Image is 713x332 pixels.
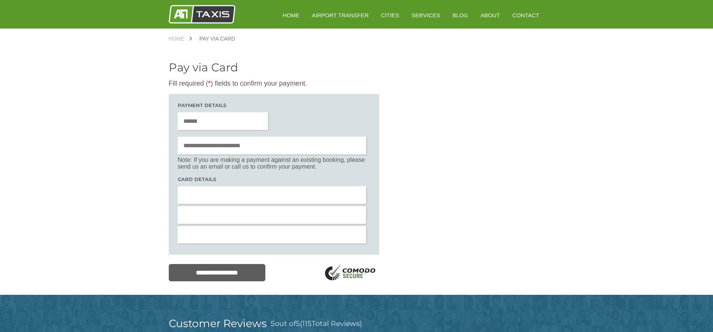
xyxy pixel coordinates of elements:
[169,79,379,88] p: Fill required ( ) fields to confirm your payment.
[271,318,362,329] h3: out of ( Total Reviews)
[475,6,505,24] a: About
[376,6,404,24] a: Cities
[169,318,267,329] h2: Customer Reviews
[307,6,374,24] a: Airport Transfer
[178,177,370,182] h3: Card Details
[447,6,474,24] a: Blog
[183,232,361,238] iframe: Secure payment input frame
[302,319,312,328] span: 115
[169,62,379,73] h2: Pay via Card
[406,6,445,24] a: Services
[178,157,370,170] p: Note: If you are making a payment against an existing booking, please send us an email or call us...
[271,319,275,328] span: 5
[169,36,192,41] a: Home
[507,6,544,24] a: Contact
[322,264,379,282] img: SSL Logo
[183,212,361,218] iframe: Secure payment input frame
[296,319,300,328] span: 5
[277,6,305,24] a: HOME
[183,192,361,198] iframe: Secure payment input frame
[169,5,235,24] img: A1 Taxis
[178,103,370,108] h3: Payment Details
[192,36,243,41] a: Pay via Card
